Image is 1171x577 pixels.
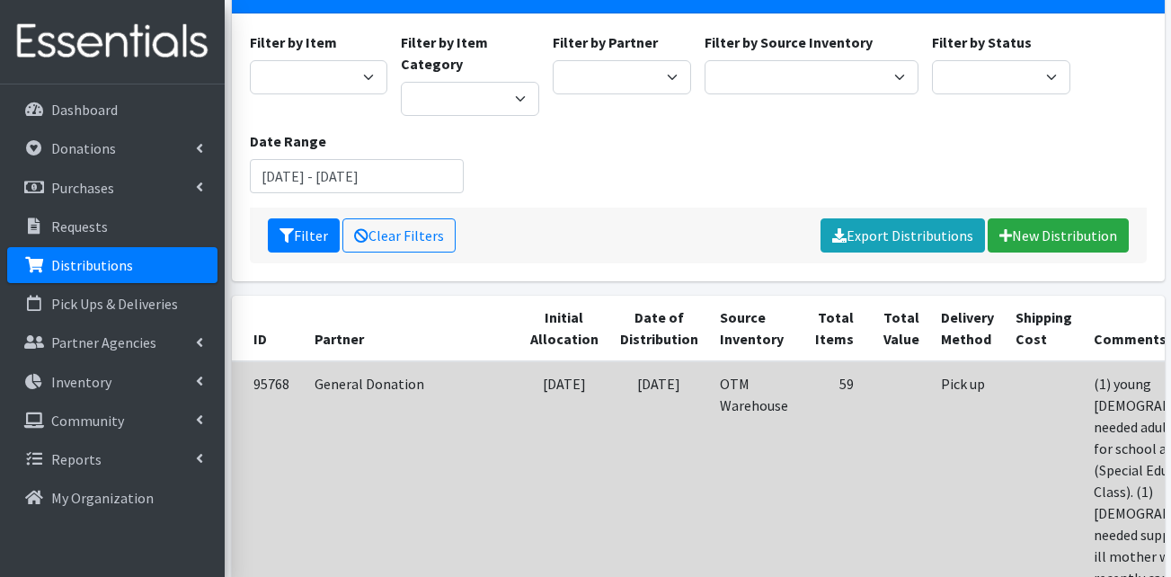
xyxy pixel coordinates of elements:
[865,296,930,361] th: Total Value
[51,101,118,119] p: Dashboard
[799,296,865,361] th: Total Items
[709,296,799,361] th: Source Inventory
[7,364,217,400] a: Inventory
[821,218,985,253] a: Export Distributions
[342,218,456,253] a: Clear Filters
[7,247,217,283] a: Distributions
[988,218,1129,253] a: New Distribution
[7,441,217,477] a: Reports
[51,412,124,430] p: Community
[7,130,217,166] a: Donations
[51,217,108,235] p: Requests
[268,218,340,253] button: Filter
[51,489,154,507] p: My Organization
[930,296,1005,361] th: Delivery Method
[7,209,217,244] a: Requests
[250,159,464,193] input: January 1, 2011 - December 31, 2011
[304,296,519,361] th: Partner
[51,295,178,313] p: Pick Ups & Deliveries
[519,296,609,361] th: Initial Allocation
[401,31,539,75] label: Filter by Item Category
[250,130,326,152] label: Date Range
[7,12,217,72] img: HumanEssentials
[7,403,217,439] a: Community
[7,480,217,516] a: My Organization
[7,286,217,322] a: Pick Ups & Deliveries
[7,92,217,128] a: Dashboard
[1005,296,1083,361] th: Shipping Cost
[51,333,156,351] p: Partner Agencies
[609,296,709,361] th: Date of Distribution
[51,139,116,157] p: Donations
[932,31,1032,53] label: Filter by Status
[51,179,114,197] p: Purchases
[51,450,102,468] p: Reports
[232,296,304,361] th: ID
[7,170,217,206] a: Purchases
[51,373,111,391] p: Inventory
[553,31,658,53] label: Filter by Partner
[51,256,133,274] p: Distributions
[250,31,337,53] label: Filter by Item
[7,324,217,360] a: Partner Agencies
[705,31,873,53] label: Filter by Source Inventory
